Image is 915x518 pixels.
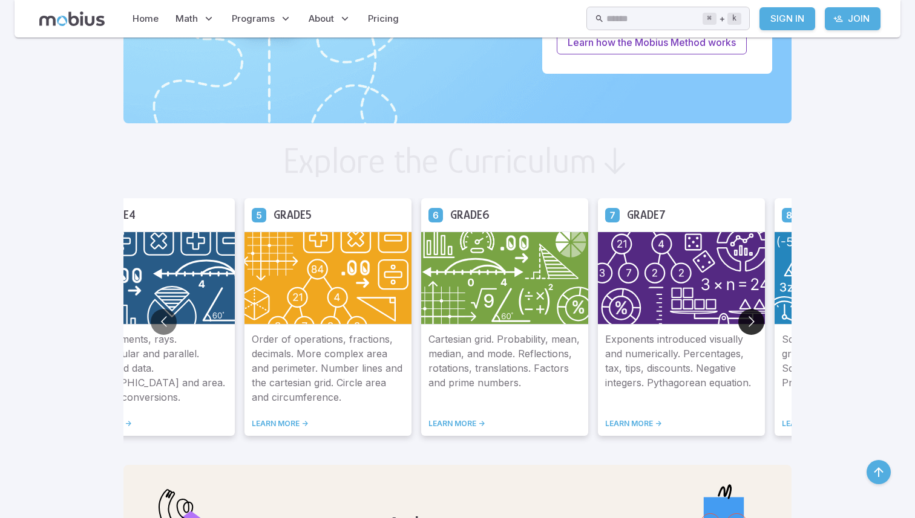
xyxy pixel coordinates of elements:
img: Grade 4 [68,231,235,325]
a: LEARN MORE -> [605,419,758,429]
p: Order of operations, fractions, decimals. More complex area and perimeter. Number lines and the c... [252,332,404,404]
a: Grade 7 [605,207,620,222]
span: About [309,12,334,25]
a: Grade 8 [782,207,796,222]
a: Home [129,5,162,33]
kbd: k [727,13,741,25]
img: Grade 7 [598,231,765,325]
button: Go to next slide [738,309,764,335]
div: + [703,11,741,26]
h5: Grade 5 [274,206,312,224]
a: Grade 6 [428,207,443,222]
h2: Explore the Curriculum [283,143,597,179]
a: Pricing [364,5,402,33]
span: Math [175,12,198,25]
a: LEARN MORE -> [428,419,581,429]
p: Exponents introduced visually and numerically. Percentages, tax, tips, discounts. Negative intege... [605,332,758,404]
a: Join [825,7,881,30]
kbd: ⌘ [703,13,717,25]
a: LEARN MORE -> [252,419,404,429]
button: Go to previous slide [151,309,177,335]
img: Grade 6 [421,231,588,325]
h5: Grade 6 [450,206,490,224]
a: LEARN MORE -> [75,419,228,429]
p: Learn how the Mobius Method works [568,35,736,50]
a: Sign In [759,7,815,30]
p: Lines, segments, rays. Perpendicular and parallel. Graphs and data. [GEOGRAPHIC_DATA] and area. U... [75,332,228,404]
a: Grade 5 [252,207,266,222]
span: Programs [232,12,275,25]
img: Grade 5 [244,231,412,325]
h5: Grade 7 [627,206,666,224]
a: Learn how the Mobius Method works [557,30,747,54]
p: Cartesian grid. Probability, mean, median, and mode. Reflections, rotations, translations. Factor... [428,332,581,404]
